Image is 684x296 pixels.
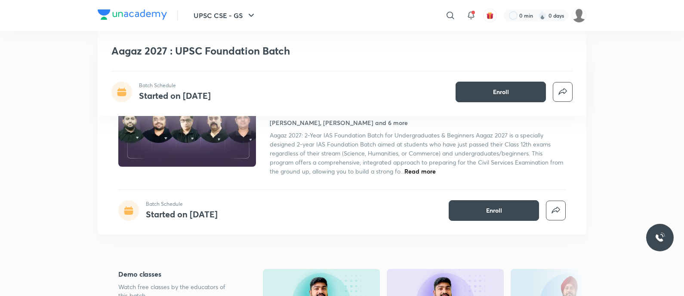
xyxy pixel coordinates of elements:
img: streak [538,11,547,20]
span: Enroll [486,206,502,215]
p: Batch Schedule [139,82,211,89]
img: avatar [486,12,494,19]
span: Enroll [493,88,509,96]
span: Read more [404,167,436,175]
button: Enroll [456,82,546,102]
h4: Started on [DATE] [139,90,211,101]
h4: [PERSON_NAME], [PERSON_NAME] and 6 more [270,118,408,127]
button: avatar [483,9,497,22]
button: Enroll [449,200,539,221]
img: Thumbnail [117,88,257,168]
a: Company Logo [98,9,167,22]
h4: Started on [DATE] [146,208,218,220]
p: Batch Schedule [146,200,218,208]
img: Piali K [572,8,586,23]
button: UPSC CSE - GS [188,7,262,24]
img: Company Logo [98,9,167,20]
span: Aagaz 2027: 2-Year IAS Foundation Batch for Undergraduates & Beginners Aagaz 2027 is a specially ... [270,131,563,175]
h5: Demo classes [118,269,235,279]
h1: Aagaz 2027 : UPSC Foundation Batch [111,45,448,57]
img: ttu [655,232,665,243]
